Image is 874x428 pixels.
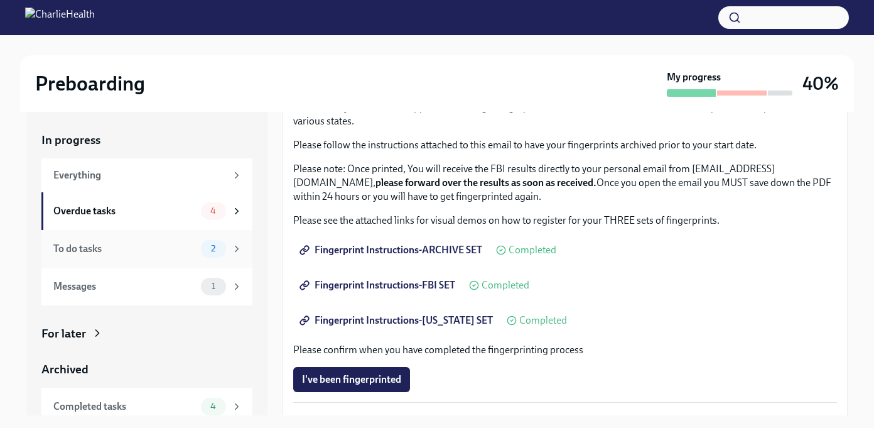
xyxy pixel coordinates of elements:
[293,414,399,425] strong: If you live in [US_STATE]
[293,101,837,128] p: We ask that you make appointments to get fingerprinted, which we will need to maintain compliance...
[53,280,196,294] div: Messages
[302,373,401,386] span: I've been fingerprinted
[293,367,410,392] button: I've been fingerprinted
[293,308,502,333] a: Fingerprint Instructions-[US_STATE] SET
[509,245,556,255] span: Completed
[41,268,252,305] a: Messages1
[53,242,196,256] div: To do tasks
[41,326,252,342] a: For later
[204,282,223,291] span: 1
[41,388,252,425] a: Completed tasks4
[53,168,226,182] div: Everything
[203,206,224,216] span: 4
[41,192,252,230] a: Overdue tasks4
[293,214,837,228] p: Please see the attached links for visual demos on how to register for your THREE sets of fingerpr...
[35,71,145,96] h2: Preboarding
[293,162,837,204] p: Please note: Once printed, You will receive the FBI results directly to your personal email from ...
[53,204,196,218] div: Overdue tasks
[41,132,252,148] a: In progress
[375,177,596,189] strong: please forward over the results as soon as received.
[302,279,455,292] span: Fingerprint Instructions-FBI SET
[302,314,493,327] span: Fingerprint Instructions-[US_STATE] SET
[41,230,252,268] a: To do tasks2
[519,316,567,326] span: Completed
[293,413,837,427] p: , please use this set of instructions instead!
[302,244,482,256] span: Fingerprint Instructions-ARCHIVE SET
[41,361,252,378] a: Archived
[203,244,223,253] span: 2
[293,273,464,298] a: Fingerprint Instructions-FBI SET
[482,280,529,290] span: Completed
[41,158,252,192] a: Everything
[802,72,839,95] h3: 40%
[41,326,86,342] div: For later
[25,8,95,28] img: CharlieHealth
[203,402,224,411] span: 4
[293,138,837,152] p: Please follow the instructions attached to this email to have your fingerprints archived prior to...
[667,70,721,84] strong: My progress
[293,238,491,263] a: Fingerprint Instructions-ARCHIVE SET
[293,343,837,357] p: Please confirm when you have completed the fingerprinting process
[53,400,196,414] div: Completed tasks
